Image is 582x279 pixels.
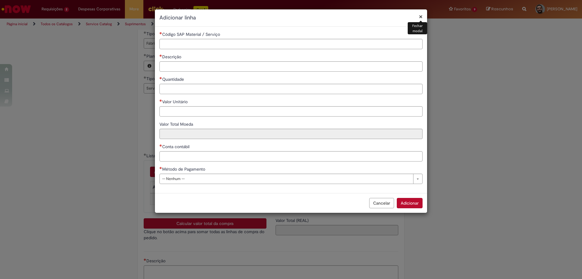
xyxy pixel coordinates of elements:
input: Código SAP Material / Serviço [159,39,423,49]
span: Somente leitura - Valor Total Moeda [159,121,194,127]
input: Conta contábil [159,151,423,162]
input: Descrição [159,61,423,72]
span: Necessários [159,144,162,147]
button: Adicionar [397,198,423,208]
span: Quantidade [162,77,185,82]
button: Cancelar [369,198,394,208]
span: Necessários [159,99,162,102]
span: Necessários [159,54,162,57]
h2: Adicionar linha [159,14,423,22]
span: Código SAP Material / Serviço [162,32,221,37]
button: Fechar modal [419,13,423,20]
span: -- Nenhum -- [162,174,410,184]
span: Descrição [162,54,182,60]
input: Valor Total Moeda [159,129,423,139]
span: Necessários [159,32,162,34]
div: Fechar modal [408,22,427,34]
span: Conta contábil [162,144,191,149]
span: Necessários [159,77,162,79]
span: Necessários [159,167,162,169]
input: Valor Unitário [159,106,423,117]
span: Valor Unitário [162,99,189,104]
input: Quantidade [159,84,423,94]
span: Método de Pagamento [162,166,206,172]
